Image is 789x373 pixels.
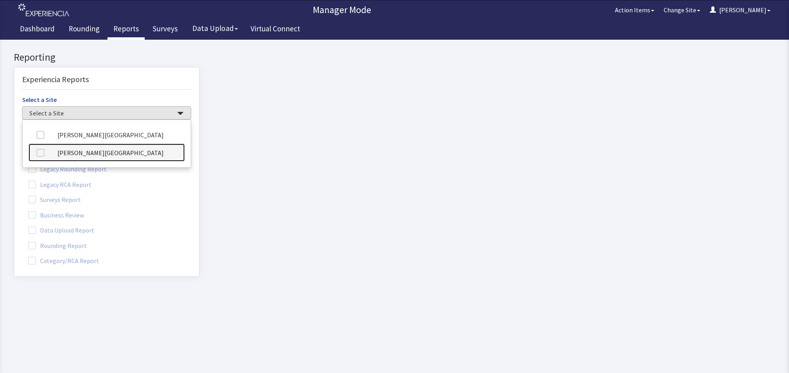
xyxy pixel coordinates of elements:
p: Manager Mode [73,4,610,16]
img: experiencia_logo.png [18,4,69,17]
button: [PERSON_NAME] [705,2,775,18]
label: Legacy RCA Report [22,139,100,150]
h2: Reporting [14,12,199,23]
label: Data Upload Report [22,185,102,195]
a: Rounding [63,20,105,40]
a: Dashboard [14,20,61,40]
label: Select a Site [22,55,57,65]
span: Select a Site [29,69,176,78]
button: Change Site [659,2,705,18]
a: [PERSON_NAME][GEOGRAPHIC_DATA] [29,86,185,104]
label: Surveys Report [22,154,89,165]
div: Experiencia Reports [22,34,191,50]
label: Rounding Report [22,200,95,211]
label: Business Review [22,170,92,180]
button: Data Upload [188,21,243,36]
a: Surveys [147,20,184,40]
a: [PERSON_NAME][GEOGRAPHIC_DATA] [29,104,185,122]
a: Reports [107,20,145,40]
label: Legacy Rounding Report [22,124,115,134]
a: Virtual Connect [245,20,306,40]
button: Select a Site [22,67,191,80]
label: Category/RCA Report [22,215,107,226]
button: Action Items [610,2,659,18]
